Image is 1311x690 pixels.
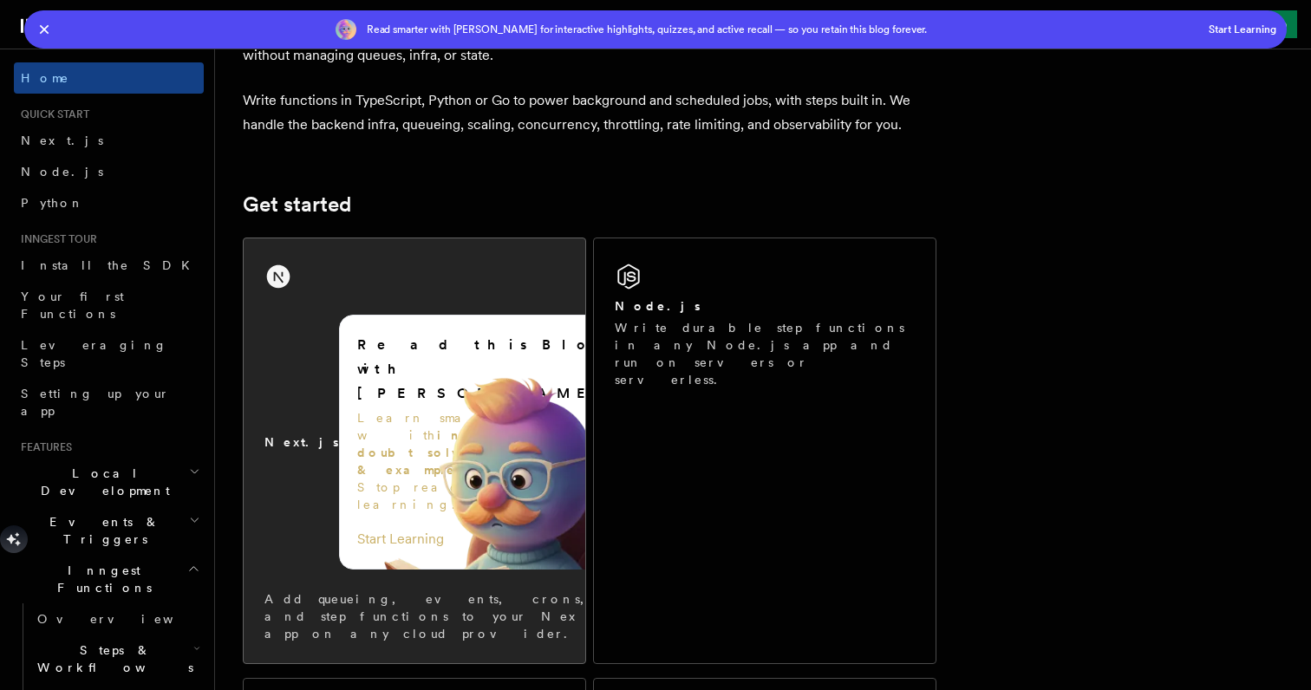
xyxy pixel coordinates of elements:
[30,603,204,635] a: Overview
[395,5,508,47] a: AgentKit
[14,281,204,329] a: Your first Functions
[21,290,124,321] span: Your first Functions
[14,329,204,378] a: Leveraging Steps
[30,641,193,676] span: Steps & Workflows
[367,23,928,36] span: Read smarter with [PERSON_NAME] for interactive highlights, quizzes, and active recall — so you r...
[243,192,351,217] a: Get started
[14,555,204,603] button: Inngest Functions
[14,232,97,246] span: Inngest tour
[336,19,356,40] img: YGKJsZeRdmH4EmuOOApbyC3zOHFStLlTbnyyk1FCUfVORbAgR49nQWDn9psExeqYkxBImZOoP39rgtQAAA==
[14,458,204,506] button: Local Development
[615,297,701,315] h2: Node.js
[14,187,204,218] a: Python
[14,506,204,555] button: Events & Triggers
[282,5,395,47] a: Examples
[21,133,103,147] span: Next.js
[593,238,936,664] a: Node.jsWrite durable step functions in any Node.js app and run on servers or serverless.
[615,319,915,388] p: Write durable step functions in any Node.js app and run on servers or serverless.
[37,612,216,626] span: Overview
[14,107,89,121] span: Quick start
[14,465,189,499] span: Local Development
[21,196,84,210] span: Python
[243,88,936,137] p: Write functions in TypeScript, Python or Go to power background and scheduled jobs, with steps bu...
[21,338,167,369] span: Leveraging Steps
[14,250,204,281] a: Install the SDK
[1209,23,1276,36] button: Start Learning
[21,258,200,272] span: Install the SDK
[243,238,586,664] a: Next.jsRead this Blog with [PERSON_NAME]Learn smarter withinteractive doubt solving, quizzes & ex...
[264,590,635,642] p: Add queueing, events, crons, and step functions to your Next app on any cloud provider.
[21,387,170,418] span: Setting up your app
[14,378,204,426] a: Setting up your app
[21,165,103,179] span: Node.js
[264,433,339,451] h2: Next.js
[30,635,204,683] button: Steps & Workflows
[118,5,282,49] a: Documentation
[14,156,204,187] a: Node.js
[14,513,189,548] span: Events & Triggers
[14,562,187,596] span: Inngest Functions
[14,440,72,454] span: Features
[21,69,69,87] span: Home
[14,125,204,156] a: Next.js
[14,62,204,94] a: Home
